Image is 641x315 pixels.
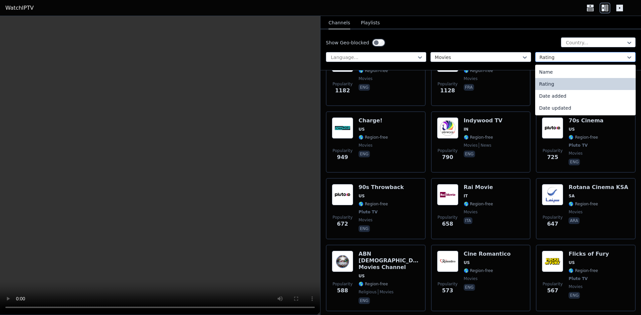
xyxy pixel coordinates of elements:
[359,143,373,148] span: movies
[359,84,370,91] p: eng
[332,251,353,272] img: ABN Bible Movies Channel
[464,76,478,81] span: movies
[359,68,388,73] span: 🌎 Region-free
[359,281,388,287] span: 🌎 Region-free
[464,127,469,132] span: IN
[464,135,493,140] span: 🌎 Region-free
[359,184,404,191] h6: 90s Throwback
[569,143,588,148] span: Pluto TV
[464,209,478,215] span: movies
[542,184,563,205] img: Rotana Cinema KSA
[335,87,350,95] span: 1182
[569,117,603,124] h6: 70s Cinema
[333,148,353,153] span: Popularity
[464,193,468,199] span: IT
[337,220,348,228] span: 672
[569,260,575,265] span: US
[569,193,575,199] span: SA
[359,201,388,207] span: 🌎 Region-free
[464,268,493,273] span: 🌎 Region-free
[333,215,353,220] span: Popularity
[442,153,453,161] span: 790
[359,135,388,140] span: 🌎 Region-free
[359,217,373,223] span: movies
[437,184,458,205] img: Rai Movie
[543,215,563,220] span: Popularity
[464,84,474,91] p: fra
[464,143,478,148] span: movies
[569,127,575,132] span: US
[438,148,458,153] span: Popularity
[359,117,388,124] h6: Charge!
[442,287,453,295] span: 573
[464,284,475,291] p: eng
[464,217,472,224] p: ita
[547,287,558,295] span: 567
[326,39,369,46] label: Show Geo-blocked
[438,81,458,87] span: Popularity
[569,292,580,299] p: eng
[359,289,377,295] span: religious
[542,117,563,139] img: 70s Cinema
[464,276,478,281] span: movies
[464,151,475,157] p: eng
[332,184,353,205] img: 90s Throwback
[535,66,636,78] div: Name
[361,17,380,29] button: Playlists
[437,117,458,139] img: Indywood TV
[547,220,558,228] span: 647
[479,143,491,148] span: news
[569,209,583,215] span: movies
[535,102,636,114] div: Date updated
[359,225,370,232] p: eng
[437,251,458,272] img: Cine Romantico
[332,117,353,139] img: Charge!
[569,151,583,156] span: movies
[543,281,563,287] span: Popularity
[569,201,598,207] span: 🌎 Region-free
[442,220,453,228] span: 658
[569,217,579,224] p: ara
[359,297,370,304] p: eng
[569,251,609,257] h6: Flicks of Fury
[337,287,348,295] span: 588
[464,184,493,191] h6: Rai Movie
[569,276,588,281] span: Pluto TV
[333,281,353,287] span: Popularity
[547,153,558,161] span: 725
[569,184,628,191] h6: Rotana Cinema KSA
[438,281,458,287] span: Popularity
[542,251,563,272] img: Flicks of Fury
[359,151,370,157] p: eng
[378,289,394,295] span: movies
[569,284,583,289] span: movies
[535,78,636,90] div: Rating
[438,215,458,220] span: Popularity
[359,127,365,132] span: US
[464,260,470,265] span: US
[337,153,348,161] span: 949
[359,209,378,215] span: Pluto TV
[464,201,493,207] span: 🌎 Region-free
[329,17,350,29] button: Channels
[359,76,373,81] span: movies
[5,4,34,12] a: WatchIPTV
[440,87,455,95] span: 1128
[535,90,636,102] div: Date added
[464,251,511,257] h6: Cine Romantico
[569,135,598,140] span: 🌎 Region-free
[359,273,365,279] span: US
[464,117,502,124] h6: Indywood TV
[569,268,598,273] span: 🌎 Region-free
[464,68,493,73] span: 🌎 Region-free
[543,148,563,153] span: Popularity
[569,159,580,165] p: eng
[359,251,420,271] h6: ABN [DEMOGRAPHIC_DATA] Movies Channel
[359,193,365,199] span: US
[333,81,353,87] span: Popularity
